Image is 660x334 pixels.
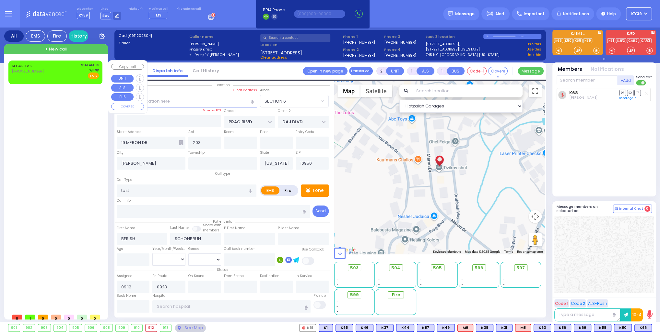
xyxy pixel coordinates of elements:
span: Message [455,11,475,17]
label: Fire units on call [177,7,201,11]
a: [STREET_ADDRESS][US_STATE] [426,47,480,52]
label: In Service [296,273,312,279]
div: BLS [437,324,455,332]
div: BLS [356,324,373,332]
div: BLS [634,324,652,332]
a: CAR2 [627,38,639,43]
label: בעריש שענברוין [189,47,258,52]
span: TR [634,90,641,96]
div: Fire [47,30,67,42]
img: comment-alt.png [615,207,618,211]
h5: Message members on selected call [557,205,613,213]
a: Call History [188,68,224,74]
label: Floor [260,129,268,135]
a: Use this [526,52,541,58]
span: - [336,277,338,282]
label: EMS [261,186,280,195]
label: P First Name [224,226,245,231]
input: Search location [412,84,523,97]
label: ר' קאפל - ר' [PERSON_NAME] [189,52,258,58]
a: K58 [573,38,583,43]
label: Cross 1 [224,108,236,114]
label: Gender [188,246,201,251]
span: - [503,282,505,287]
a: Send again [619,96,637,100]
a: CAR3 [640,38,652,43]
button: ALS [111,84,134,92]
label: Entry Code [296,129,314,135]
span: ✕ [96,62,99,68]
span: 594 [391,265,400,271]
label: Pick up [313,293,326,298]
button: Show satellite imagery [360,84,392,97]
span: Patient info [210,219,235,224]
div: 912 [146,324,157,331]
div: K69 [574,324,591,332]
span: Call type [212,171,233,176]
label: Destination [260,273,279,279]
span: Bay [88,68,99,72]
img: message.svg [448,11,453,16]
input: (000)000-00000 [294,10,345,18]
div: K58 [594,324,611,332]
button: Send [312,206,329,217]
label: Lines [100,7,122,11]
span: Isaac Herskovits [569,95,597,100]
div: ALS KJ [515,324,531,332]
span: 0 [644,206,650,212]
label: Apt [188,129,194,135]
div: See map [175,324,206,332]
label: [PHONE_NUMBER] [384,40,416,45]
div: BLS [396,324,414,332]
div: 913 [160,324,171,331]
label: Age [117,246,123,251]
a: Dispatch info [147,68,188,74]
span: 599 [350,292,359,298]
label: Night unit [129,7,143,11]
div: EMS [26,30,45,42]
button: Show street map [337,84,360,97]
span: KY39 [77,12,90,19]
input: Search hospital [152,300,311,313]
label: Room [224,129,234,135]
div: K1 [319,324,333,332]
label: Call Info [117,198,131,203]
label: Township [188,150,205,155]
label: Use Callback [302,247,324,252]
label: Caller: [119,40,187,46]
div: 904 [54,324,66,331]
a: Open this area in Google Maps (opens a new window) [336,246,357,254]
div: BLS [336,324,353,332]
div: M8 [515,324,531,332]
span: 0 [64,315,74,319]
label: Turn off text [636,80,646,86]
input: Search a contact [260,34,330,42]
div: 910 [131,324,143,331]
span: 1 [25,315,35,319]
label: City [117,150,124,155]
div: 903 [38,324,51,331]
button: Toggle fullscreen view [529,84,542,97]
div: 906 [85,324,97,331]
div: K44 [396,324,414,332]
input: Search location here [117,95,257,107]
span: Location [212,83,233,87]
button: ALS [417,67,434,75]
div: K80 [614,324,632,332]
div: 901 [8,324,20,331]
label: Dispatcher [77,7,93,11]
label: KJ EMS... [552,32,603,37]
span: Phone 2 [343,47,382,52]
button: Transfer call [349,67,373,75]
a: SECURITAS [12,63,32,68]
div: K61 [299,324,316,332]
div: 908 [100,324,112,331]
a: Open in new page [303,67,348,75]
a: Use this [526,41,541,47]
label: Call Type [117,177,132,183]
span: [STREET_ADDRESS] [260,50,302,55]
label: First Name [117,226,135,231]
label: Last 3 location [426,34,484,39]
div: 905 [69,324,82,331]
span: Fire [392,292,400,298]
